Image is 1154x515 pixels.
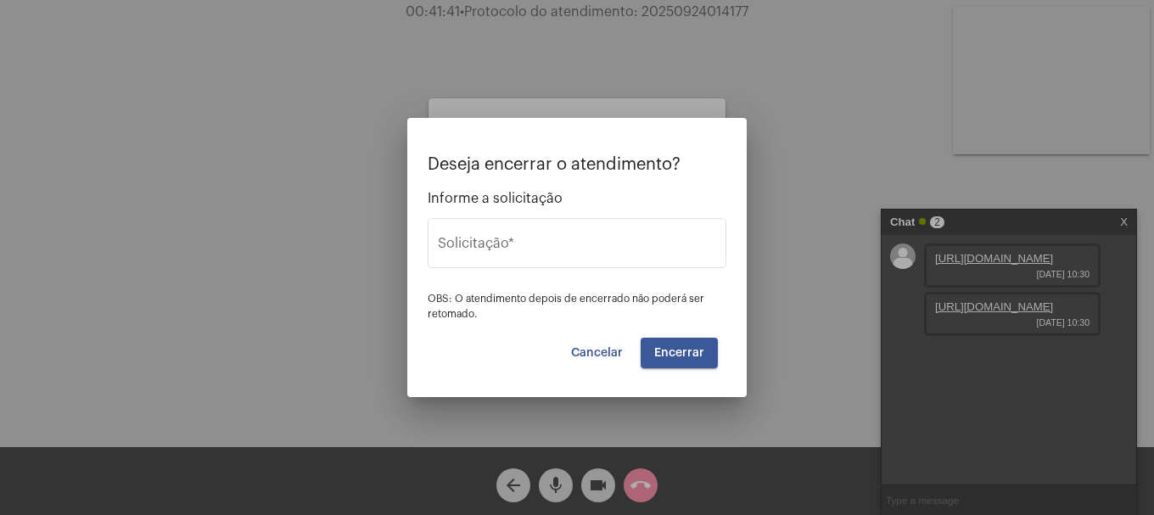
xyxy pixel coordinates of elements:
span: OBS: O atendimento depois de encerrado não poderá ser retomado. [428,294,704,319]
span: Informe a solicitação [428,191,726,206]
button: Encerrar [641,338,718,368]
p: Deseja encerrar o atendimento? [428,155,726,174]
button: Cancelar [557,338,636,368]
span: Cancelar [571,347,623,359]
span: Encerrar [654,347,704,359]
input: Buscar solicitação [438,239,716,255]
